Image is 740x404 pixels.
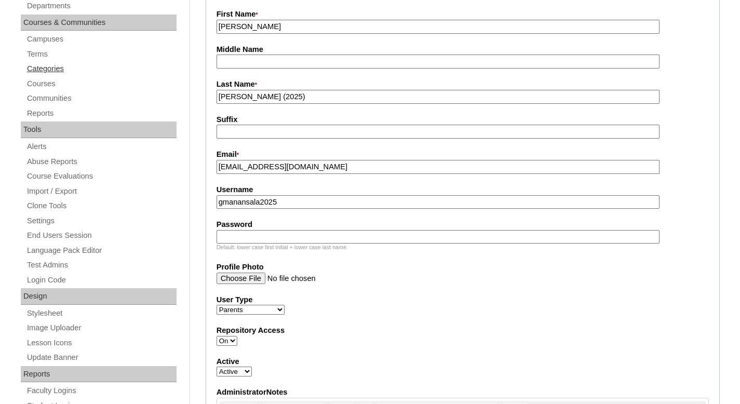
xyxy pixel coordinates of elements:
a: Login Code [26,274,177,287]
a: Terms [26,48,177,61]
div: Default: lower case first initial + lower case last name. [217,244,709,251]
a: Courses [26,77,177,90]
label: Profile Photo [217,262,709,273]
a: Test Admins [26,259,177,272]
label: Password [217,219,709,230]
label: Middle Name [217,44,709,55]
a: Lesson Icons [26,336,177,349]
a: Image Uploader [26,321,177,334]
label: Username [217,184,709,195]
a: Faculty Logins [26,384,177,397]
label: First Name [217,9,709,20]
label: Repository Access [217,325,709,336]
a: Language Pack Editor [26,244,177,257]
a: Import / Export [26,185,177,198]
label: Suffix [217,114,709,125]
label: AdministratorNotes [217,387,709,398]
div: Reports [21,366,177,383]
a: Categories [26,62,177,75]
div: Courses & Communities [21,15,177,31]
a: End Users Session [26,229,177,242]
a: Communities [26,92,177,105]
a: Campuses [26,33,177,46]
label: User Type [217,294,709,305]
a: Settings [26,214,177,227]
a: Stylesheet [26,307,177,320]
label: Active [217,356,709,367]
a: Abuse Reports [26,155,177,168]
a: Reports [26,107,177,120]
a: Course Evaluations [26,170,177,183]
div: Design [21,288,177,305]
a: Alerts [26,140,177,153]
a: Update Banner [26,351,177,364]
div: Tools [21,122,177,138]
label: Last Name [217,79,709,90]
label: Email [217,149,709,160]
a: Clone Tools [26,199,177,212]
